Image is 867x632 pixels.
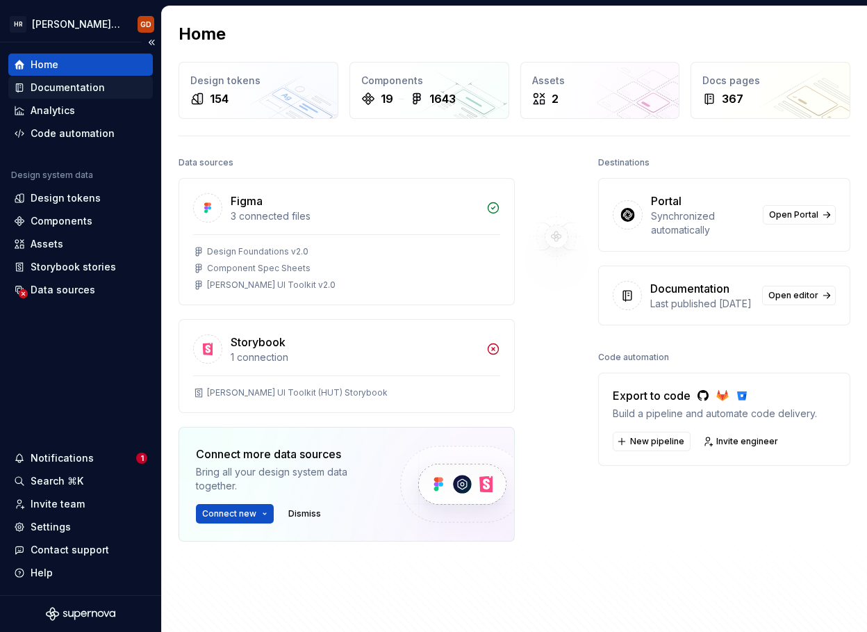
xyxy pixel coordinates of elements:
[8,76,153,99] a: Documentation
[361,74,497,88] div: Components
[31,237,63,251] div: Assets
[190,74,327,88] div: Design tokens
[8,187,153,209] a: Design tokens
[31,260,116,274] div: Storybook stories
[31,566,53,580] div: Help
[8,493,153,515] a: Invite team
[429,90,456,107] div: 1643
[31,497,85,511] div: Invite team
[31,520,71,534] div: Settings
[349,62,509,119] a: Components191643
[31,543,109,557] div: Contact support
[650,280,729,297] div: Documentation
[8,210,153,232] a: Components
[140,19,151,30] div: GD
[231,193,263,209] div: Figma
[598,348,669,367] div: Code automation
[210,90,229,107] div: 154
[8,256,153,278] a: Storybook stories
[31,127,115,140] div: Code automation
[231,209,478,223] div: 3 connected files
[196,465,377,493] div: Bring all your design system data together.
[650,297,754,311] div: Last published [DATE]
[196,504,274,524] button: Connect new
[768,290,818,301] span: Open editor
[207,279,336,291] div: [PERSON_NAME] UI Toolkit v2.0
[179,319,515,413] a: Storybook1 connection[PERSON_NAME] UI Toolkit (HUT) Storybook
[10,16,26,33] div: HR
[552,90,559,107] div: 2
[8,279,153,301] a: Data sources
[598,153,650,172] div: Destinations
[520,62,680,119] a: Assets2
[8,562,153,584] button: Help
[231,350,478,364] div: 1 connection
[8,99,153,122] a: Analytics
[31,81,105,95] div: Documentation
[282,504,327,524] button: Dismiss
[31,58,58,72] div: Home
[691,62,850,119] a: Docs pages367
[8,54,153,76] a: Home
[762,286,836,305] a: Open editor
[179,23,226,45] h2: Home
[699,432,784,451] a: Invite engineer
[196,446,377,462] div: Connect more data sources
[31,474,83,488] div: Search ⌘K
[613,387,817,404] div: Export to code
[31,283,95,297] div: Data sources
[8,447,153,469] button: Notifications1
[8,539,153,561] button: Contact support
[31,451,94,465] div: Notifications
[8,233,153,255] a: Assets
[651,193,682,209] div: Portal
[179,62,338,119] a: Design tokens154
[32,17,121,31] div: [PERSON_NAME] UI Toolkit (HUT)
[613,432,691,451] button: New pipeline
[288,508,321,519] span: Dismiss
[769,209,818,220] span: Open Portal
[3,9,158,39] button: HR[PERSON_NAME] UI Toolkit (HUT)GD
[31,214,92,228] div: Components
[630,436,684,447] span: New pipeline
[202,508,256,519] span: Connect new
[8,516,153,538] a: Settings
[142,33,161,52] button: Collapse sidebar
[8,470,153,492] button: Search ⌘K
[179,178,515,305] a: Figma3 connected filesDesign Foundations v2.0Component Spec Sheets[PERSON_NAME] UI Toolkit v2.0
[8,122,153,145] a: Code automation
[651,209,754,237] div: Synchronized automatically
[722,90,743,107] div: 367
[207,263,311,274] div: Component Spec Sheets
[207,246,308,257] div: Design Foundations v2.0
[532,74,668,88] div: Assets
[207,387,388,398] div: [PERSON_NAME] UI Toolkit (HUT) Storybook
[31,191,101,205] div: Design tokens
[46,607,115,621] svg: Supernova Logo
[613,407,817,421] div: Build a pipeline and automate code delivery.
[716,436,778,447] span: Invite engineer
[11,170,93,181] div: Design system data
[231,334,286,350] div: Storybook
[31,104,75,118] div: Analytics
[381,90,393,107] div: 19
[763,205,836,225] a: Open Portal
[179,153,233,172] div: Data sources
[702,74,839,88] div: Docs pages
[136,453,147,464] span: 1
